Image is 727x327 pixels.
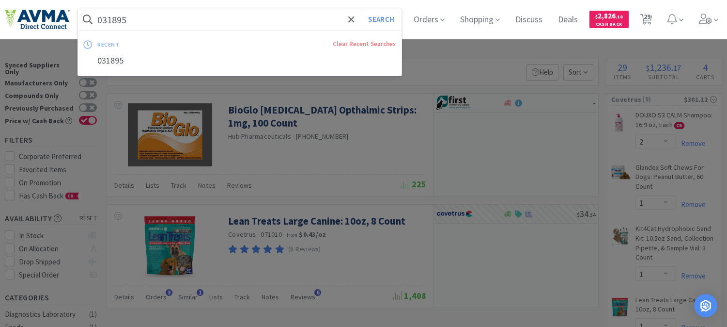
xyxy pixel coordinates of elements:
a: Clear Recent Searches [333,40,396,48]
div: Open Intercom Messenger [694,294,717,317]
button: Search [361,8,401,31]
img: e4e33dab9f054f5782a47901c742baa9_102.png [5,9,70,30]
span: Cash Back [595,22,623,28]
div: recent [97,37,226,52]
div: 031895 [78,52,402,70]
span: $ [595,14,598,20]
a: $2,826.18Cash Back [589,6,629,33]
span: . 18 [616,14,623,20]
a: Deals [554,16,582,24]
input: Search by item, sku, manufacturer, ingredient, size... [78,8,402,31]
a: 29 [636,16,656,25]
span: 2,826 [595,11,623,20]
a: Discuss [511,16,546,24]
